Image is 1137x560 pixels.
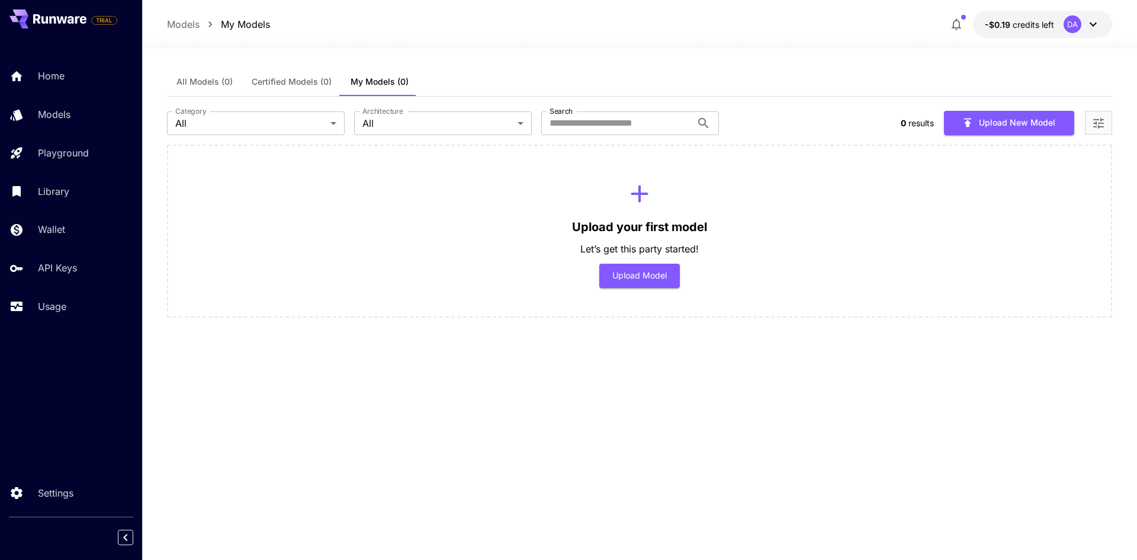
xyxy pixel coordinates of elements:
[118,530,133,545] button: Collapse sidebar
[1013,20,1054,30] span: credits left
[38,261,77,275] p: API Keys
[221,17,270,31] a: My Models
[127,527,142,548] div: Collapse sidebar
[550,106,573,116] label: Search
[252,76,332,87] span: Certified Models (0)
[572,220,707,234] h3: Upload your first model
[599,264,680,288] button: Upload Model
[176,76,233,87] span: All Models (0)
[38,146,89,160] p: Playground
[38,222,65,236] p: Wallet
[92,16,117,25] span: TRIAL
[38,69,65,83] p: Home
[167,17,200,31] a: Models
[908,118,934,128] span: results
[901,118,906,128] span: 0
[38,107,70,121] p: Models
[580,242,699,256] p: Let’s get this party started!
[38,486,73,500] p: Settings
[362,106,403,116] label: Architecture
[985,18,1054,31] div: -$0.19308
[175,116,326,130] span: All
[1091,116,1106,130] button: Open more filters
[985,20,1013,30] span: -$0.19
[362,116,513,130] span: All
[973,11,1112,38] button: -$0.19308DA
[1064,15,1081,33] div: DA
[38,184,69,199] p: Library
[175,106,207,116] label: Category
[91,13,117,27] span: Add your payment card to enable full platform functionality.
[351,76,409,87] span: My Models (0)
[167,17,270,31] nav: breadcrumb
[944,111,1074,135] button: Upload New Model
[38,299,66,313] p: Usage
